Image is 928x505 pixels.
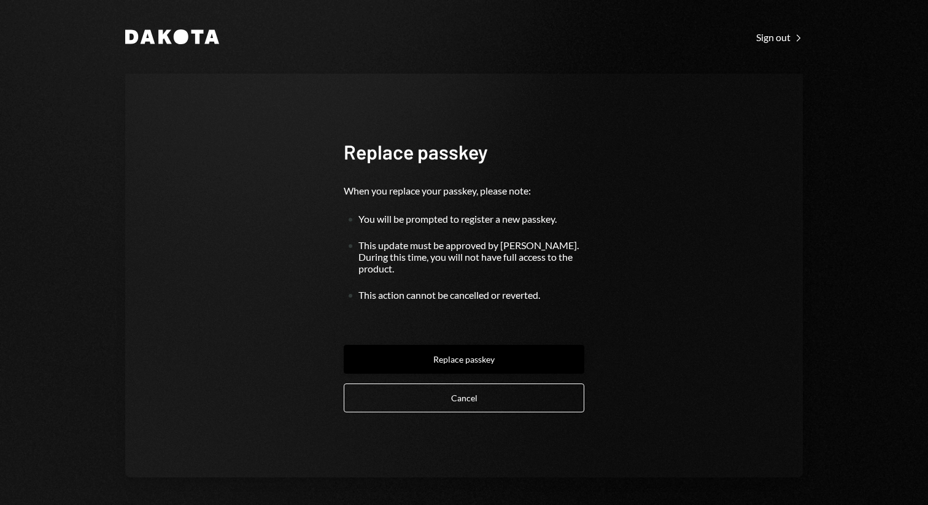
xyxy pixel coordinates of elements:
[358,213,584,225] div: You will be prompted to register a new passkey.
[344,384,584,412] button: Cancel
[358,289,584,301] div: This action cannot be cancelled or reverted.
[344,345,584,374] button: Replace passkey
[344,139,584,164] h1: Replace passkey
[358,239,584,274] div: This update must be approved by [PERSON_NAME]. During this time, you will not have full access to...
[344,183,584,198] div: When you replace your passkey, please note:
[756,30,803,44] a: Sign out
[756,31,803,44] div: Sign out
